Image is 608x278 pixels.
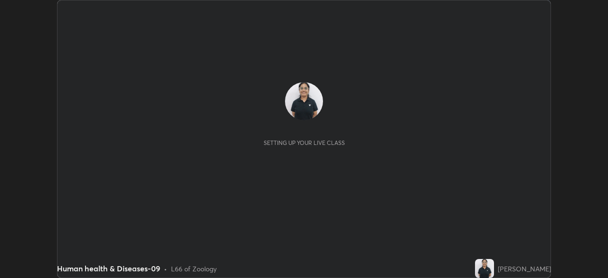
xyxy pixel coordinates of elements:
div: • [164,264,167,274]
img: 11fab85790fd4180b5252a2817086426.jpg [285,82,323,120]
div: L66 of Zoology [171,264,217,274]
div: [PERSON_NAME] [498,264,551,274]
img: 11fab85790fd4180b5252a2817086426.jpg [475,259,494,278]
div: Human health & Diseases-09 [57,263,160,274]
div: Setting up your live class [264,139,345,146]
